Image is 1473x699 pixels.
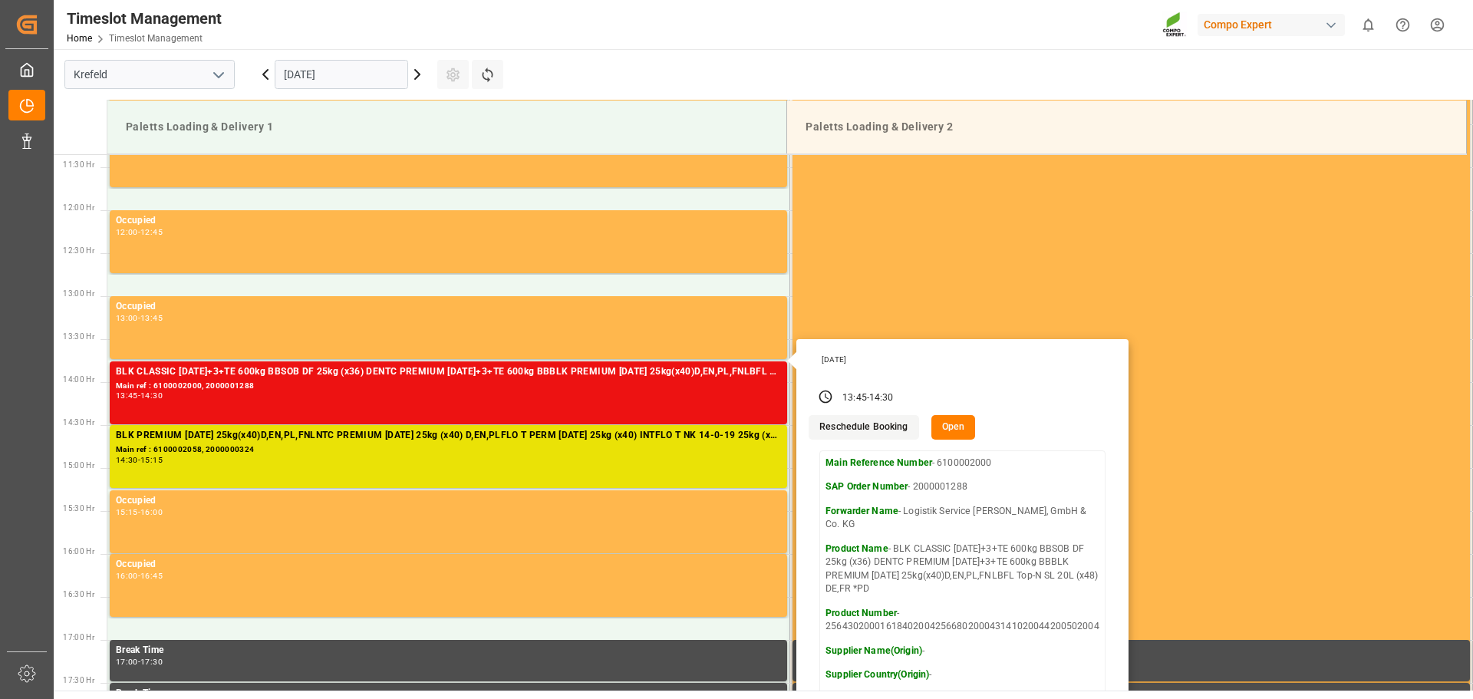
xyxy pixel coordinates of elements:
[138,509,140,516] div: -
[138,392,140,399] div: -
[869,391,894,405] div: 14:30
[140,572,163,579] div: 16:45
[63,676,94,684] span: 17:30 Hr
[140,457,163,463] div: 15:15
[140,509,163,516] div: 16:00
[138,315,140,321] div: -
[63,332,94,341] span: 13:30 Hr
[275,60,408,89] input: DD.MM.YYYY
[138,457,140,463] div: -
[116,380,781,393] div: Main ref : 6100002000, 2000001288
[825,505,1099,532] p: - Logistik Service [PERSON_NAME], GmbH & Co. KG
[931,415,976,440] button: Open
[116,509,138,516] div: 15:15
[867,391,869,405] div: -
[140,392,163,399] div: 14:30
[63,633,94,641] span: 17:00 Hr
[116,364,781,380] div: BLK CLASSIC [DATE]+3+TE 600kg BBSOB DF 25kg (x36) DENTC PREMIUM [DATE]+3+TE 600kg BBBLK PREMIUM [...
[825,542,1099,596] p: - BLK CLASSIC [DATE]+3+TE 600kg BBSOB DF 25kg (x36) DENTC PREMIUM [DATE]+3+TE 600kg BBBLK PREMIUM...
[63,246,94,255] span: 12:30 Hr
[140,229,163,236] div: 12:45
[63,160,94,169] span: 11:30 Hr
[825,669,929,680] strong: Supplier Country(Origin)
[120,113,774,141] div: Paletts Loading & Delivery 1
[138,658,140,665] div: -
[116,229,138,236] div: 12:00
[63,504,94,513] span: 15:30 Hr
[809,415,918,440] button: Reschedule Booking
[799,643,1464,658] div: Break Time
[1351,8,1386,42] button: show 0 new notifications
[116,557,781,572] div: Occupied
[116,493,781,509] div: Occupied
[116,392,138,399] div: 13:45
[116,572,138,579] div: 16:00
[206,63,229,87] button: open menu
[63,289,94,298] span: 13:00 Hr
[63,418,94,427] span: 14:30 Hr
[67,33,92,44] a: Home
[1198,14,1345,36] div: Compo Expert
[138,572,140,579] div: -
[1386,8,1420,42] button: Help Center
[825,480,1099,494] p: - 2000001288
[138,229,140,236] div: -
[64,60,235,89] input: Type to search/select
[825,608,897,618] strong: Product Number
[116,658,138,665] div: 17:00
[825,457,1099,470] p: - 6100002000
[140,315,163,321] div: 13:45
[116,213,781,229] div: Occupied
[116,457,138,463] div: 14:30
[116,443,781,457] div: Main ref : 6100002058, 2000000324
[116,315,138,321] div: 13:00
[116,643,781,658] div: Break Time
[140,658,163,665] div: 17:30
[825,645,922,656] strong: Supplier Name(Origin)
[825,607,1099,634] p: - 25643020001618402004256680200043141020044200502004
[825,506,898,516] strong: Forwarder Name
[825,457,932,468] strong: Main Reference Number
[63,547,94,556] span: 16:00 Hr
[825,481,908,492] strong: SAP Order Number
[63,461,94,470] span: 15:00 Hr
[825,668,1099,682] p: -
[63,590,94,598] span: 16:30 Hr
[63,203,94,212] span: 12:00 Hr
[1198,10,1351,39] button: Compo Expert
[116,428,781,443] div: BLK PREMIUM [DATE] 25kg(x40)D,EN,PL,FNLNTC PREMIUM [DATE] 25kg (x40) D,EN,PLFLO T PERM [DATE] 25k...
[1162,12,1187,38] img: Screenshot%202023-09-29%20at%2010.02.21.png_1712312052.png
[63,375,94,384] span: 14:00 Hr
[816,354,1109,365] div: [DATE]
[825,543,888,554] strong: Product Name
[116,299,781,315] div: Occupied
[842,391,867,405] div: 13:45
[825,645,1099,658] p: -
[67,7,222,30] div: Timeslot Management
[799,113,1454,141] div: Paletts Loading & Delivery 2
